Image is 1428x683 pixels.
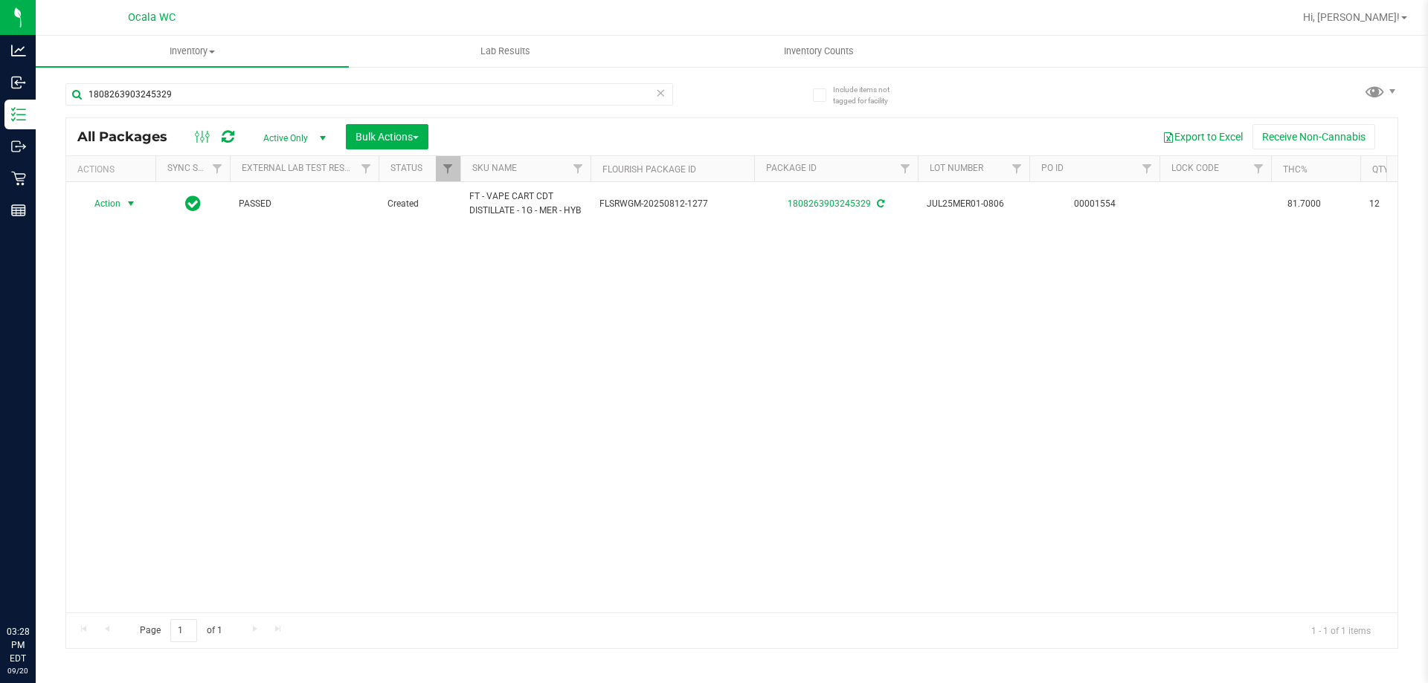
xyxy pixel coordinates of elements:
span: Include items not tagged for facility [833,84,907,106]
span: Created [387,197,451,211]
a: Lot Number [930,163,983,173]
a: Sync Status [167,163,225,173]
a: PO ID [1041,163,1064,173]
a: Filter [205,156,230,181]
a: Filter [566,156,591,181]
p: 09/20 [7,665,29,676]
inline-svg: Inbound [11,75,26,90]
span: All Packages [77,129,182,145]
input: 1 [170,619,197,642]
a: 1808263903245329 [788,198,871,209]
span: Sync from Compliance System [875,198,884,209]
a: Package ID [766,163,817,173]
a: Filter [1247,156,1271,181]
span: Inventory Counts [764,45,874,58]
span: JUL25MER01-0806 [927,197,1020,211]
span: select [122,193,141,214]
span: Page of 1 [127,619,234,642]
span: 81.7000 [1280,193,1328,215]
a: Filter [354,156,379,181]
a: SKU Name [472,163,517,173]
span: FT - VAPE CART CDT DISTILLATE - 1G - MER - HYB [469,190,582,218]
a: THC% [1283,164,1308,175]
a: Lock Code [1171,163,1219,173]
div: Actions [77,164,149,175]
span: Lab Results [460,45,550,58]
inline-svg: Outbound [11,139,26,154]
button: Bulk Actions [346,124,428,149]
span: Bulk Actions [356,131,419,143]
button: Receive Non-Cannabis [1252,124,1375,149]
span: FLSRWGM-20250812-1277 [599,197,745,211]
span: Clear [655,83,666,103]
a: Inventory Counts [662,36,975,67]
button: Export to Excel [1153,124,1252,149]
p: 03:28 PM EDT [7,625,29,665]
span: In Sync [185,193,201,214]
iframe: Resource center [15,564,59,609]
inline-svg: Analytics [11,43,26,58]
a: Filter [1135,156,1160,181]
a: Flourish Package ID [602,164,696,175]
input: Search Package ID, Item Name, SKU, Lot or Part Number... [65,83,673,106]
a: Filter [893,156,918,181]
inline-svg: Retail [11,171,26,186]
a: Lab Results [349,36,662,67]
span: PASSED [239,197,370,211]
a: Qty [1372,164,1389,175]
span: Hi, [PERSON_NAME]! [1303,11,1400,23]
inline-svg: Inventory [11,107,26,122]
a: Filter [1005,156,1029,181]
span: Inventory [36,45,349,58]
a: External Lab Test Result [242,163,358,173]
a: Inventory [36,36,349,67]
a: 00001554 [1074,198,1116,209]
span: Action [81,193,121,214]
a: Filter [436,156,460,181]
span: Ocala WC [128,11,176,24]
inline-svg: Reports [11,203,26,218]
span: 1 - 1 of 1 items [1299,619,1383,641]
span: 12 [1369,197,1426,211]
a: Status [390,163,422,173]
